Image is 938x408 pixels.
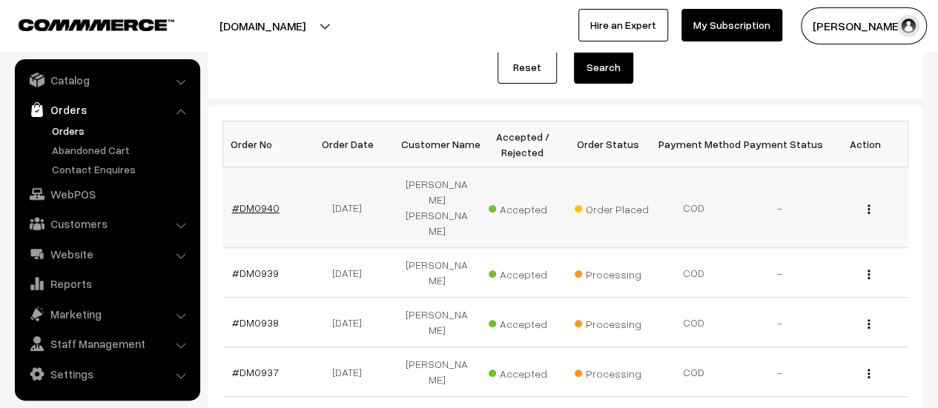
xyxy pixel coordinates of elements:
[168,7,357,44] button: [DOMAIN_NAME]
[19,241,195,267] a: Website
[575,312,649,332] span: Processing
[868,270,870,279] img: Menu
[498,51,557,84] a: Reset
[737,248,823,298] td: -
[48,161,195,177] a: Contact Enquires
[308,347,394,397] td: [DATE]
[651,298,737,347] td: COD
[19,270,195,297] a: Reports
[489,198,563,217] span: Accepted
[308,298,394,347] td: [DATE]
[737,167,823,248] td: -
[232,366,279,378] a: #DM0937
[651,347,737,397] td: COD
[868,369,870,378] img: Menu
[575,198,649,217] span: Order Placed
[651,248,737,298] td: COD
[489,263,563,282] span: Accepted
[651,167,737,248] td: COD
[575,362,649,381] span: Processing
[394,347,480,397] td: [PERSON_NAME]
[868,319,870,329] img: Menu
[566,121,652,167] th: Order Status
[868,204,870,214] img: Menu
[489,312,563,332] span: Accepted
[19,361,195,387] a: Settings
[19,15,148,33] a: COMMMERCE
[737,298,823,347] td: -
[801,7,927,44] button: [PERSON_NAME]
[48,142,195,158] a: Abandoned Cart
[822,121,908,167] th: Action
[19,67,195,93] a: Catalog
[223,121,309,167] th: Order No
[480,121,566,167] th: Accepted / Rejected
[19,301,195,327] a: Marketing
[19,96,195,123] a: Orders
[394,298,480,347] td: [PERSON_NAME]
[232,201,280,214] a: #DM0940
[575,263,649,282] span: Processing
[681,9,782,41] a: My Subscription
[308,167,394,248] td: [DATE]
[574,51,633,84] button: Search
[19,181,195,207] a: WebPOS
[897,15,919,37] img: user
[308,121,394,167] th: Order Date
[394,248,480,298] td: [PERSON_NAME]
[19,210,195,237] a: Customers
[19,19,174,30] img: COMMMERCE
[308,248,394,298] td: [DATE]
[19,330,195,357] a: Staff Management
[232,316,279,329] a: #DM0938
[394,167,480,248] td: [PERSON_NAME] [PERSON_NAME]
[651,121,737,167] th: Payment Method
[737,121,823,167] th: Payment Status
[578,9,668,41] a: Hire an Expert
[737,347,823,397] td: -
[48,123,195,138] a: Orders
[489,362,563,381] span: Accepted
[394,121,480,167] th: Customer Name
[232,267,279,279] a: #DM0939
